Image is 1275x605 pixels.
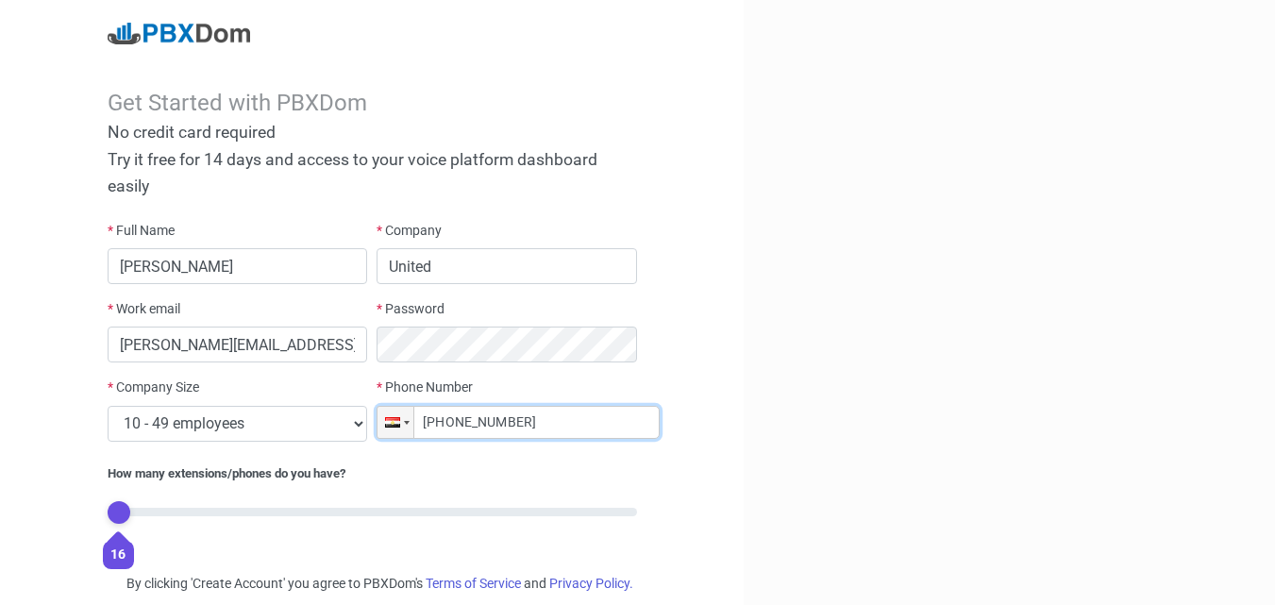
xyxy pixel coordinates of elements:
label: Password [377,299,445,319]
label: Phone Number [377,378,473,397]
span: 16 [110,546,126,562]
label: Company [377,221,442,241]
label: Work email [108,299,180,319]
div: By clicking 'Create Account' you agree to PBXDom's and [108,574,637,594]
label: Company Size [108,378,199,397]
a: Terms of Service [426,576,521,591]
div: Egypt: + 20 [377,407,413,438]
span: No credit card required Try it free for 14 days and access to your voice platform dashboard easily [108,123,597,196]
a: Privacy Policy. [549,576,633,591]
input: Your company name [377,248,637,284]
input: Your work email [108,327,368,362]
input: First and last name [108,248,368,284]
input: e.g. +18004016635 [377,406,660,439]
label: Full Name [108,221,175,241]
div: How many extensions/phones do you have? [108,464,637,483]
div: Get Started with PBXDom [108,90,637,117]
